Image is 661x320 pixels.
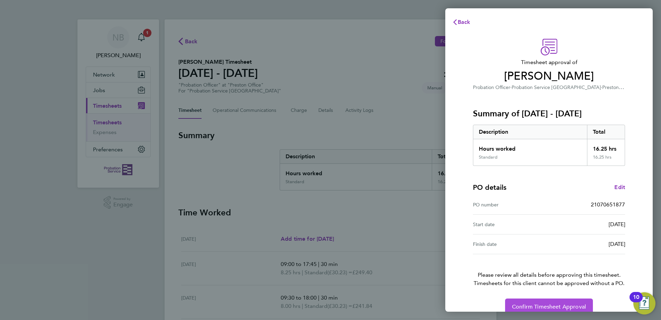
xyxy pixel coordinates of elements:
span: [PERSON_NAME] [473,69,625,83]
span: 21070651877 [591,201,625,208]
h3: Summary of [DATE] - [DATE] [473,108,625,119]
div: 16.25 hrs [587,139,625,154]
span: Probation Officer [473,85,510,90]
div: Description [473,125,587,139]
div: 10 [633,297,639,306]
div: [DATE] [549,240,625,248]
button: Back [445,15,477,29]
div: Summary of 22 - 28 Sep 2025 [473,125,625,166]
p: Please review all details before approving this timesheet. [465,254,633,287]
div: Total [587,125,625,139]
div: Standard [479,154,497,160]
div: PO number [473,201,549,209]
span: Timesheets for this client cannot be approved without a PO. [465,279,633,287]
span: Back [458,19,471,25]
div: [DATE] [549,220,625,229]
span: Probation Service [GEOGRAPHIC_DATA] [512,85,601,90]
span: · [601,85,602,90]
a: Edit [614,183,625,192]
div: 16.25 hrs [587,154,625,166]
button: Confirm Timesheet Approval [505,299,593,315]
div: Hours worked [473,139,587,154]
span: Edit [614,184,625,190]
span: Confirm Timesheet Approval [512,303,586,310]
span: · [510,85,512,90]
span: Preston Office [602,84,633,90]
span: Timesheet approval of [473,58,625,66]
div: Finish date [473,240,549,248]
button: Open Resource Center, 10 new notifications [633,292,655,314]
div: Start date [473,220,549,229]
h4: PO details [473,183,506,192]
